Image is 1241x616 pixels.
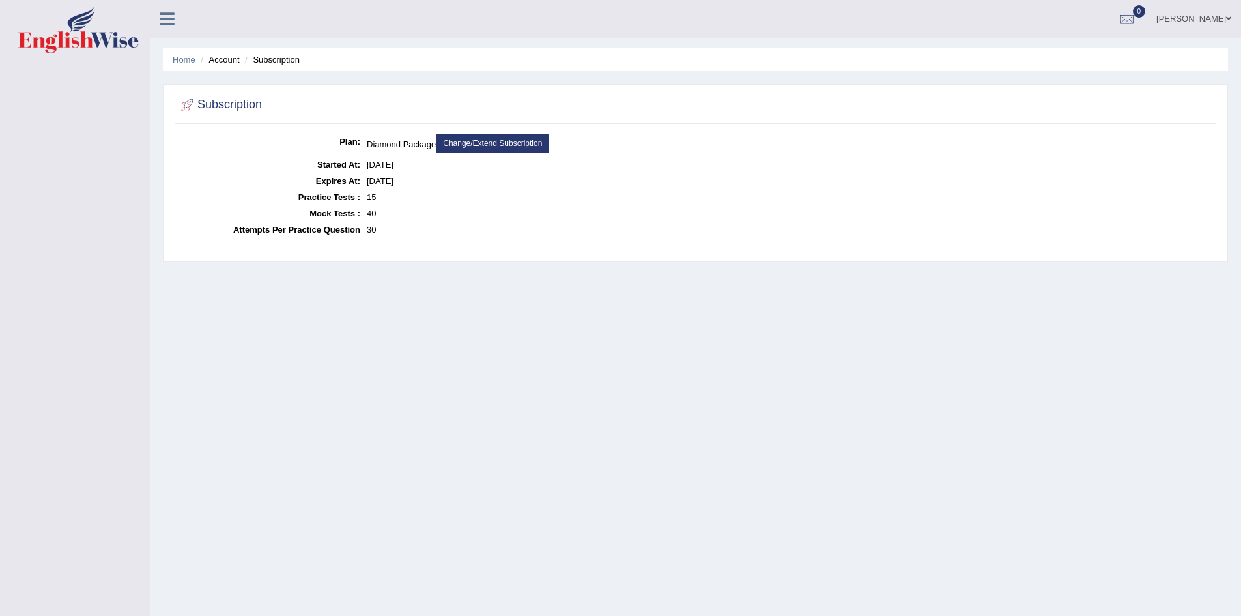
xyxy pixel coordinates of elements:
dt: Practice Tests : [178,189,360,205]
dt: Mock Tests : [178,205,360,222]
a: Home [173,55,195,65]
dd: 40 [367,205,1213,222]
h2: Subscription [178,95,262,115]
dd: [DATE] [367,173,1213,189]
dt: Attempts Per Practice Question [178,222,360,238]
dt: Plan: [178,134,360,150]
dd: 30 [367,222,1213,238]
dd: 15 [367,189,1213,205]
li: Account [197,53,239,66]
dt: Started At: [178,156,360,173]
dd: [DATE] [367,156,1213,173]
dt: Expires At: [178,173,360,189]
a: Change/Extend Subscription [436,134,549,153]
dd: Diamond Package [367,134,1213,156]
span: 0 [1133,5,1146,18]
li: Subscription [242,53,300,66]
